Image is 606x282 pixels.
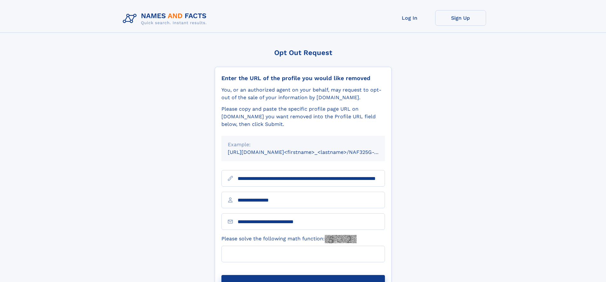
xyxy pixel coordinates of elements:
a: Sign Up [435,10,486,26]
label: Please solve the following math function: [221,235,357,243]
img: Logo Names and Facts [120,10,212,27]
div: Enter the URL of the profile you would like removed [221,75,385,82]
a: Log In [384,10,435,26]
div: Opt Out Request [215,49,392,57]
div: Example: [228,141,379,148]
small: [URL][DOMAIN_NAME]<firstname>_<lastname>/NAF325G-xxxxxxxx [228,149,397,155]
div: You, or an authorized agent on your behalf, may request to opt-out of the sale of your informatio... [221,86,385,101]
div: Please copy and paste the specific profile page URL on [DOMAIN_NAME] you want removed into the Pr... [221,105,385,128]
